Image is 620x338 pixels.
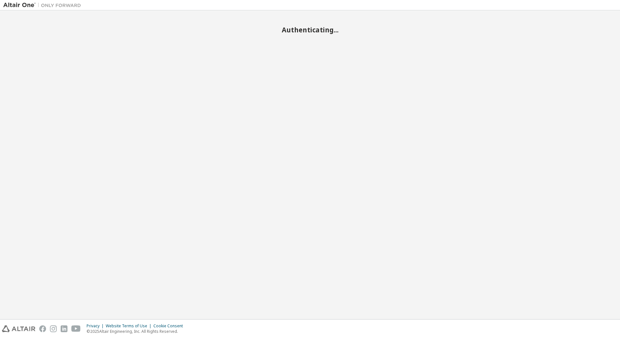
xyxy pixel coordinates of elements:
img: youtube.svg [71,325,81,332]
img: altair_logo.svg [2,325,35,332]
div: Website Terms of Use [106,323,153,329]
img: instagram.svg [50,325,57,332]
img: facebook.svg [39,325,46,332]
img: Altair One [3,2,84,8]
p: © 2025 Altair Engineering, Inc. All Rights Reserved. [87,329,187,334]
h2: Authenticating... [3,26,617,34]
div: Cookie Consent [153,323,187,329]
img: linkedin.svg [61,325,67,332]
div: Privacy [87,323,106,329]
